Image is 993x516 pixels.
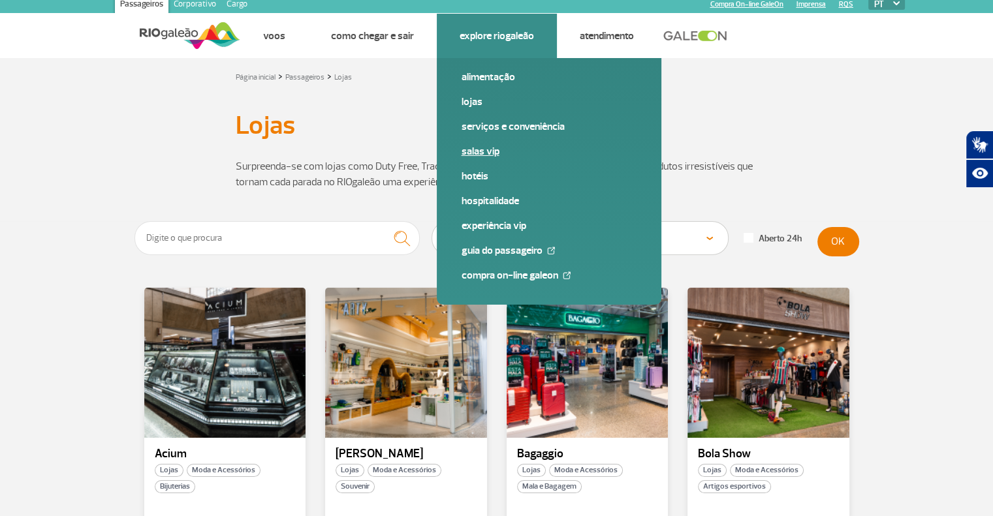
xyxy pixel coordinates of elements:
p: Bola Show [698,448,839,461]
span: Artigos esportivos [698,480,771,493]
span: Moda e Acessórios [187,464,260,477]
input: Digite o que procura [134,221,420,255]
a: Alimentação [462,70,637,84]
span: Moda e Acessórios [549,464,623,477]
div: Plugin de acessibilidade da Hand Talk. [966,130,993,188]
a: Serviços e Conveniência [462,119,637,134]
p: Acium [155,448,296,461]
span: Souvenir [336,480,375,493]
a: Salas VIP [462,144,637,159]
p: Surpreenda-se com lojas como Duty Free, Track & Field, Granado, e muitas outras, oferecendo produ... [236,159,758,190]
span: Lojas [517,464,546,477]
img: External Link Icon [563,271,571,279]
a: Hospitalidade [462,194,637,208]
a: > [327,68,332,83]
a: Guia do Passageiro [462,243,637,258]
a: Atendimento [580,29,634,42]
span: Lojas [336,464,364,477]
a: > [278,68,283,83]
a: Experiência VIP [462,219,637,233]
a: Lojas [462,95,637,109]
a: Explore RIOgaleão [460,29,534,42]
span: Mala e Bagagem [517,480,582,493]
p: [PERSON_NAME] [336,448,477,461]
a: Página inicial [236,72,276,82]
span: Lojas [698,464,727,477]
span: Bijuterias [155,480,195,493]
p: Bagaggio [517,448,658,461]
a: Hotéis [462,169,637,183]
a: Lojas [334,72,352,82]
h1: Lojas [236,114,758,136]
button: OK [817,227,859,256]
button: Abrir recursos assistivos. [966,159,993,188]
img: External Link Icon [547,247,555,254]
span: Moda e Acessórios [368,464,441,477]
span: Lojas [155,464,183,477]
button: Abrir tradutor de língua de sinais. [966,130,993,159]
a: Voos [263,29,285,42]
span: Moda e Acessórios [730,464,804,477]
a: Compra On-line GaleOn [462,268,637,282]
a: Passageiros [285,72,324,82]
a: Como chegar e sair [331,29,414,42]
label: Aberto 24h [744,233,802,245]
